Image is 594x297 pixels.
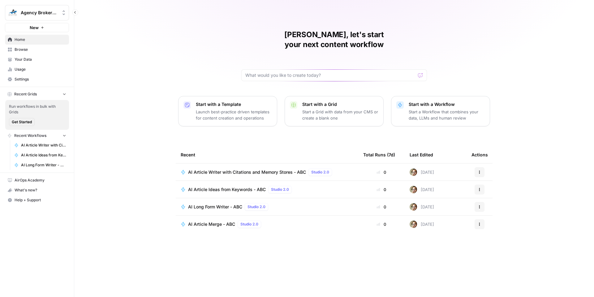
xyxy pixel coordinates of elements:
[21,152,66,158] span: AI Article Ideas from Keywords - ABC
[181,186,353,193] a: AI Article Ideas from Keywords - ABCStudio 2.0
[11,140,69,150] a: AI Article Writer with Citations and Memory Stores - ABC
[5,90,69,99] button: Recent Grids
[15,57,66,62] span: Your Data
[410,203,417,211] img: dgvnr7e784zoarby4zq8eivda5uh
[15,37,66,42] span: Home
[14,91,37,97] span: Recent Grids
[5,55,69,64] a: Your Data
[15,76,66,82] span: Settings
[410,221,417,228] img: dgvnr7e784zoarby4zq8eivda5uh
[410,186,434,193] div: [DATE]
[363,146,395,163] div: Total Runs (7d)
[188,204,242,210] span: AI Long Form Writer - ABC
[196,101,272,107] p: Start with a Template
[410,146,433,163] div: Last Edited
[245,72,415,78] input: What would you like to create today?
[178,96,277,126] button: Start with a TemplateLaunch best-practice driven templates for content creation and operations
[188,221,235,227] span: AI Article Merge - ABC
[363,186,400,193] div: 0
[5,195,69,205] button: Help + Support
[363,221,400,227] div: 0
[5,5,69,20] button: Workspace: Agency Brokerage
[21,10,58,16] span: Agency Brokerage
[363,169,400,175] div: 0
[311,169,329,175] span: Studio 2.0
[14,133,46,138] span: Recent Workflows
[241,30,427,50] h1: [PERSON_NAME], let's start your next content workflow
[471,146,488,163] div: Actions
[181,168,353,176] a: AI Article Writer with Citations and Memory Stores - ABCStudio 2.0
[5,45,69,55] a: Browse
[391,96,490,126] button: Start with a WorkflowStart a Workflow that combines your data, LLMs and human review
[9,118,35,126] button: Get Started
[363,204,400,210] div: 0
[7,7,18,18] img: Agency Brokerage Logo
[21,142,66,148] span: AI Article Writer with Citations and Memory Stores - ABC
[410,203,434,211] div: [DATE]
[21,162,66,168] span: AI Long Form Writer - ABC
[5,175,69,185] a: AirOps Academy
[410,186,417,193] img: dgvnr7e784zoarby4zq8eivda5uh
[15,177,66,183] span: AirOps Academy
[271,187,289,192] span: Studio 2.0
[285,96,384,126] button: Start with a GridStart a Grid with data from your CMS or create a blank one
[181,146,353,163] div: Recent
[5,35,69,45] a: Home
[240,221,258,227] span: Studio 2.0
[410,168,417,176] img: dgvnr7e784zoarby4zq8eivda5uh
[5,64,69,74] a: Usage
[188,169,306,175] span: AI Article Writer with Citations and Memory Stores - ABC
[12,119,32,125] span: Get Started
[181,203,353,211] a: AI Long Form Writer - ABCStudio 2.0
[196,109,272,121] p: Launch best-practice driven templates for content creation and operations
[15,47,66,52] span: Browse
[409,109,485,121] p: Start a Workflow that combines your data, LLMs and human review
[11,150,69,160] a: AI Article Ideas from Keywords - ABC
[30,24,39,31] span: New
[410,168,434,176] div: [DATE]
[247,204,265,210] span: Studio 2.0
[302,101,378,107] p: Start with a Grid
[15,197,66,203] span: Help + Support
[410,221,434,228] div: [DATE]
[11,160,69,170] a: AI Long Form Writer - ABC
[5,23,69,32] button: New
[5,131,69,140] button: Recent Workflows
[409,101,485,107] p: Start with a Workflow
[5,74,69,84] a: Settings
[15,67,66,72] span: Usage
[181,221,353,228] a: AI Article Merge - ABCStudio 2.0
[188,186,266,193] span: AI Article Ideas from Keywords - ABC
[302,109,378,121] p: Start a Grid with data from your CMS or create a blank one
[9,104,65,115] span: Run workflows in bulk with Grids
[5,185,69,195] button: What's new?
[5,186,69,195] div: What's new?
